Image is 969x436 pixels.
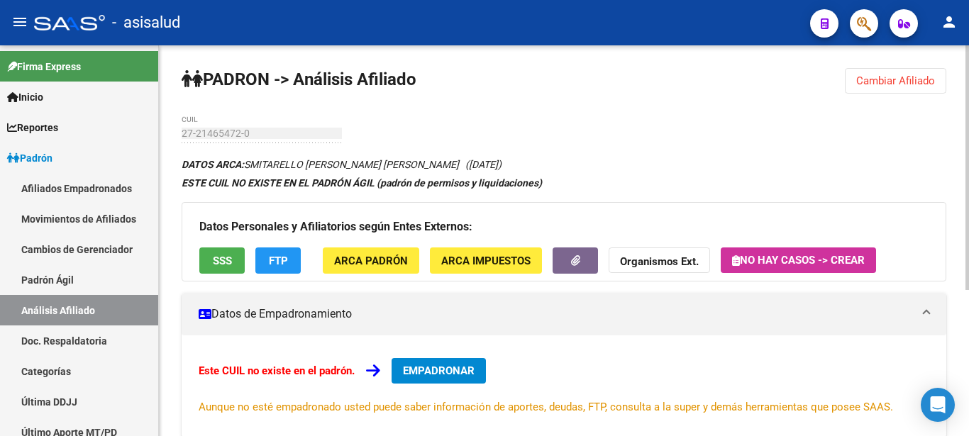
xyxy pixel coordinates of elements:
strong: ESTE CUIL NO EXISTE EN EL PADRÓN ÁGIL (padrón de permisos y liquidaciones) [182,177,542,189]
span: Reportes [7,120,58,135]
span: Firma Express [7,59,81,74]
strong: PADRON -> Análisis Afiliado [182,69,416,89]
mat-expansion-panel-header: Datos de Empadronamiento [182,293,946,335]
span: ([DATE]) [465,159,502,170]
strong: DATOS ARCA: [182,159,244,170]
h3: Datos Personales y Afiliatorios según Entes Externos: [199,217,929,237]
span: SSS [213,255,232,267]
mat-panel-title: Datos de Empadronamiento [199,306,912,322]
span: Inicio [7,89,43,105]
button: Cambiar Afiliado [845,68,946,94]
button: ARCA Impuestos [430,247,542,274]
span: - asisalud [112,7,180,38]
span: No hay casos -> Crear [732,254,865,267]
mat-icon: menu [11,13,28,30]
div: Open Intercom Messenger [921,388,955,422]
span: Padrón [7,150,52,166]
button: Organismos Ext. [609,247,710,274]
button: EMPADRONAR [392,358,486,384]
button: FTP [255,247,301,274]
button: SSS [199,247,245,274]
strong: Organismos Ext. [620,255,699,268]
span: ARCA Impuestos [441,255,531,267]
span: SMITARELLO [PERSON_NAME] [PERSON_NAME] [182,159,459,170]
strong: Este CUIL no existe en el padrón. [199,364,355,377]
span: Aunque no esté empadronado usted puede saber información de aportes, deudas, FTP, consulta a la s... [199,401,893,413]
button: No hay casos -> Crear [721,247,876,273]
mat-icon: person [941,13,958,30]
span: FTP [269,255,288,267]
span: ARCA Padrón [334,255,408,267]
span: EMPADRONAR [403,364,475,377]
button: ARCA Padrón [323,247,419,274]
span: Cambiar Afiliado [856,74,935,87]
